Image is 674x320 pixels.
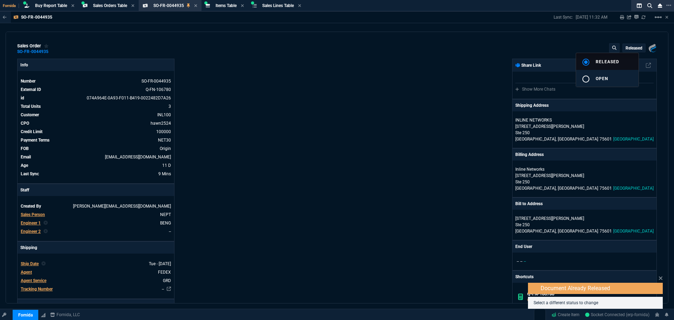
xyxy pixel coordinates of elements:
[534,300,657,306] p: Select a different status to change
[582,75,590,83] mat-icon: radio_button_unchecked
[582,58,590,66] mat-icon: radio_button_checked
[596,59,619,64] span: Released
[596,76,608,81] span: Open
[541,284,661,293] p: Document already Released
